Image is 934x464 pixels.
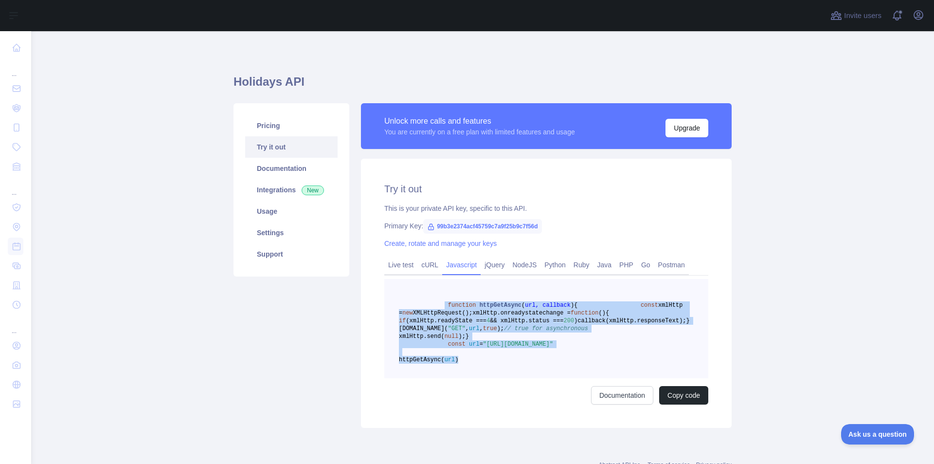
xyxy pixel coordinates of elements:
span: ); [458,333,465,340]
span: { [606,310,609,316]
span: (xmlHttp.readyState === [406,317,486,324]
span: xmlHttp.send( [399,333,445,340]
span: [DOMAIN_NAME]( [399,325,448,332]
a: cURL [417,257,442,273]
span: httpGetAsync [480,302,521,309]
span: null [445,333,459,340]
span: url, callback [525,302,571,309]
span: url [445,356,455,363]
a: Usage [245,201,338,222]
span: "GET" [448,325,466,332]
a: Support [245,243,338,265]
span: // true for asynchronous [504,325,588,332]
span: httpGetAsync( [399,356,445,363]
div: ... [8,316,23,335]
span: true [483,325,497,332]
span: const [641,302,658,309]
div: This is your private API key, specific to this API. [384,204,708,213]
span: ) [574,317,577,324]
span: if [399,317,406,324]
span: new [402,310,413,316]
a: Javascript [442,257,481,273]
button: Upgrade [665,119,708,137]
span: const [448,341,466,348]
div: ... [8,177,23,197]
span: ) [455,356,458,363]
span: 200 [563,317,574,324]
a: Go [637,257,654,273]
span: ( [521,302,525,309]
span: function [448,302,476,309]
a: Integrations New [245,179,338,201]
div: You are currently on a free plan with limited features and usage [384,127,575,137]
a: Ruby [570,257,593,273]
span: Invite users [844,10,881,21]
a: PHP [615,257,637,273]
span: url [469,341,480,348]
button: Copy code [659,386,708,405]
span: url [469,325,480,332]
a: Documentation [245,158,338,179]
span: 4 [486,317,490,324]
span: function [571,310,599,316]
span: = [480,341,483,348]
iframe: Toggle Customer Support [841,424,915,445]
a: Create, rotate and manage your keys [384,240,497,247]
span: ) [571,302,574,309]
span: xmlHttp.onreadystatechange = [472,310,571,316]
a: Settings [245,222,338,243]
button: Invite users [828,8,883,23]
a: jQuery [481,257,508,273]
div: Unlock more calls and features [384,115,575,127]
span: } [466,333,469,340]
a: Live test [384,257,417,273]
span: , [466,325,469,332]
a: Java [593,257,616,273]
span: { [574,302,577,309]
span: } [686,317,690,324]
span: && xmlHttp.status === [490,317,563,324]
h1: Holidays API [233,74,732,97]
a: Pricing [245,115,338,136]
a: Python [540,257,570,273]
span: XMLHttpRequest(); [413,310,472,316]
span: callback(xmlHttp.responseText); [577,317,686,324]
a: Postman [654,257,689,273]
div: Primary Key: [384,221,708,231]
div: ... [8,58,23,78]
span: ( [598,310,602,316]
span: "[URL][DOMAIN_NAME]" [483,341,553,348]
a: NodeJS [508,257,540,273]
a: Documentation [591,386,653,405]
a: Try it out [245,136,338,158]
span: 99b3e2374acf45759c7a9f25b9c7f56d [423,219,542,234]
span: , [480,325,483,332]
span: ); [497,325,504,332]
span: New [302,186,324,195]
h2: Try it out [384,182,708,196]
span: ) [602,310,606,316]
